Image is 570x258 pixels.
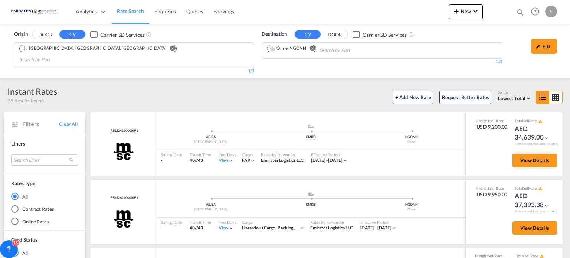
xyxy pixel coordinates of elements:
button: CY [295,30,321,39]
md-radio-button: All [11,193,78,200]
button: View Details [512,154,557,167]
div: Free Days [219,152,236,157]
span: Sell [489,118,496,123]
div: Total Rate [515,118,552,124]
md-icon: icon-format-list-bulleted [536,91,549,104]
div: Rates by Forwarder [310,219,353,225]
div: 01 Aug 2025 - 31 Aug 2025 [360,225,392,231]
span: View Details [520,157,549,163]
div: Port of Jebel Ali, Jebel Ali, AEJEA [22,45,167,52]
div: Rates by Forwarder [261,152,304,157]
md-radio-button: Online Rates [11,218,78,225]
div: NGONN [361,202,462,207]
md-icon: assets/icons/custom/ship-fill.svg [307,192,315,196]
span: Sell [489,186,496,190]
div: Sort by [498,90,532,95]
span: Emirates Logistics LLC [310,225,353,231]
span: Origin [14,30,27,38]
div: Cargo [242,219,305,225]
div: Transit Time [190,152,211,157]
div: CMKBI [261,135,361,140]
span: Sell [488,254,494,258]
input: Search by Port [319,45,390,56]
span: Lowest Total [498,95,525,101]
span: Destination [262,30,287,38]
md-icon: assets/icons/custom/ship-fill.svg [307,124,315,128]
button: DOOR [32,30,58,39]
md-icon: icon-chevron-down [228,158,233,163]
span: FAK [242,157,250,163]
span: Rate Search [117,8,144,14]
div: S [545,6,557,17]
div: 40//43 [190,225,211,231]
div: Press delete to remove this chip. [269,45,308,52]
div: AEJEA [161,202,261,207]
md-icon: icon-chevron-down [544,203,549,208]
div: AED 34,639.00 [515,124,552,142]
div: Contract / Rate Agreement / Tariff / Spot Pricing Reference Number: R51524110000071 [109,128,138,133]
span: Analytics [76,8,97,15]
div: 40//43 [190,157,211,164]
md-icon: icon-table-large [549,91,562,104]
button: Remove [305,45,316,53]
div: Onne, NGONN [269,45,306,52]
span: Sell [523,118,529,123]
div: Effective Period [360,219,397,225]
div: USD 9,200.00 [476,123,508,131]
div: 1/3 [14,68,254,74]
span: [DATE] - [DATE] [360,225,392,231]
md-icon: Unchecked: Search for CY (Container Yard) services for all selected carriers.Checked : Search for... [146,32,152,37]
md-icon: icon-chevron-down [544,135,549,141]
md-icon: icon-alert [538,186,543,191]
span: R51524110000071 [109,128,138,133]
span: [DATE] - [DATE] [311,157,343,163]
div: - [161,225,182,231]
div: [GEOGRAPHIC_DATA] [161,207,261,212]
img: MSC [113,142,134,161]
div: Sailing Date [161,152,182,157]
span: Emirates Logistics LLC [261,157,304,163]
span: Hazardous Cargo [242,225,278,231]
div: AED 37,393.38 [515,192,552,209]
div: Viewicon-chevron-down [219,225,234,231]
md-checkbox: Checkbox No Ink [90,30,144,38]
div: Viewicon-chevron-down [219,157,234,164]
md-radio-button: All [11,249,78,257]
div: Total Rate [515,186,552,192]
div: Help [529,5,545,19]
div: 01 Aug 2025 - 31 Aug 2025 [311,157,343,164]
md-icon: icon-chevron-down [343,158,348,163]
span: Quotes [186,8,203,14]
div: Onne [361,140,462,144]
button: View Details [512,221,557,235]
div: Free Days [219,219,236,225]
md-icon: Unchecked: Search for CY (Container Yard) services for all selected carriers.Checked : Search for... [408,32,414,37]
div: Card Status [11,236,37,244]
div: Contract / Rate Agreement / Tariff / Spot Pricing Reference Number: R51524110000071 [109,196,138,200]
md-chips-wrap: Chips container. Use arrow keys to select chips. [266,43,393,56]
md-icon: icon-chevron-down [250,158,255,163]
md-select: Select: Lowest Total [498,94,532,102]
span: Bookings [213,8,234,14]
md-icon: icon-chevron-down [471,7,480,16]
button: Remove [165,45,176,53]
div: USD 9,950.00 [476,191,508,198]
span: Sell [525,254,531,258]
div: icon-pencilEdit [531,39,557,54]
div: Remark and Inclusion included [510,209,563,213]
md-icon: icon-chevron-down [299,225,305,231]
md-checkbox: Checkbox No Ink [353,30,407,38]
div: [GEOGRAPHIC_DATA] [161,140,261,144]
button: CY [59,30,85,39]
div: Instant Rates [7,85,57,97]
input: Search by Port [19,54,90,66]
span: Help [529,5,541,18]
md-icon: icon-plus 400-fg [452,7,461,16]
div: CMKBI [261,202,361,207]
div: Effective Period [311,152,348,157]
button: DOOR [322,30,348,39]
div: Cargo [242,152,256,157]
md-icon: icon-chevron-down [228,226,233,231]
img: MSC [113,210,134,228]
